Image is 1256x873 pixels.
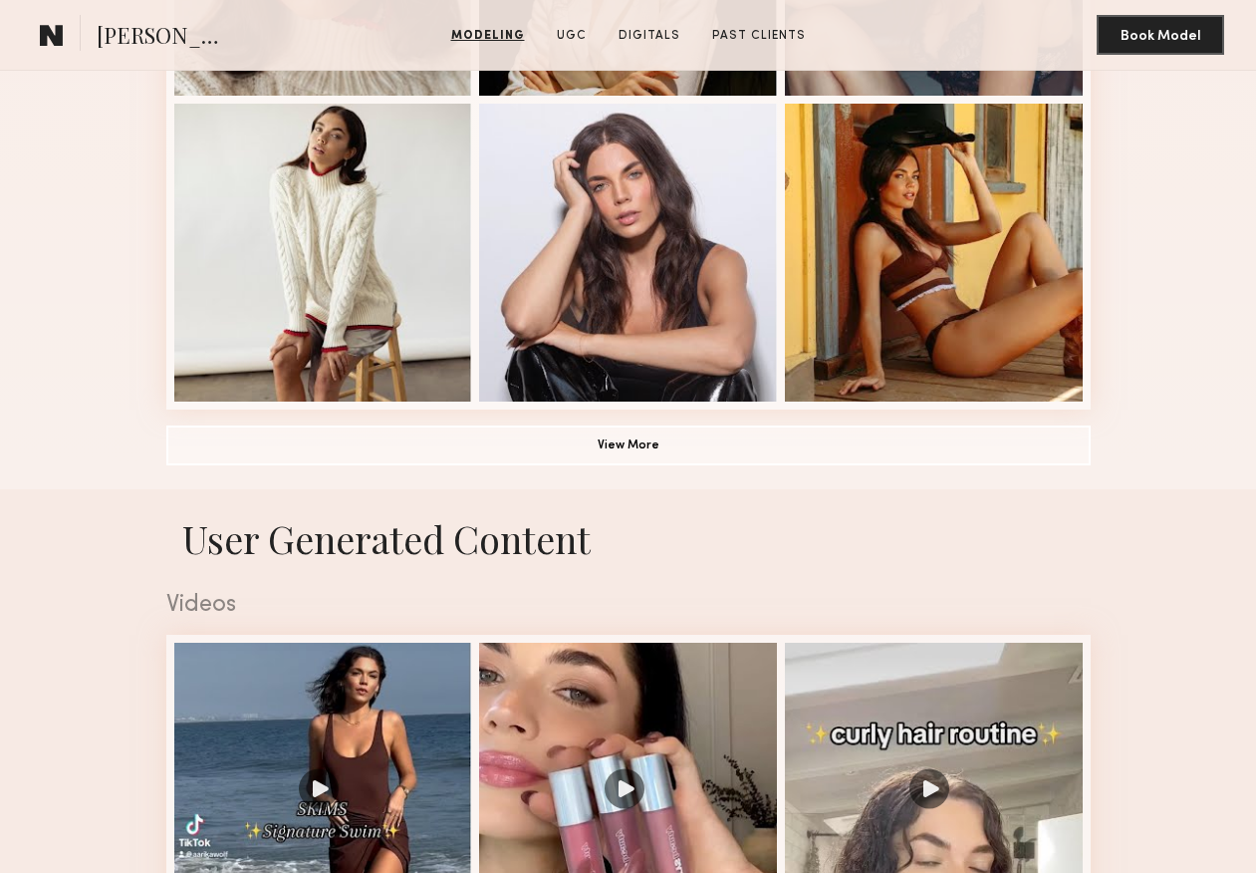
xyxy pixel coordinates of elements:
[166,594,1091,617] div: Videos
[166,426,1091,465] button: View More
[611,27,688,45] a: Digitals
[443,27,533,45] a: Modeling
[1097,26,1224,43] a: Book Model
[549,27,595,45] a: UGC
[1097,15,1224,55] button: Book Model
[150,513,1107,563] h1: User Generated Content
[704,27,814,45] a: Past Clients
[97,20,235,55] span: [PERSON_NAME]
